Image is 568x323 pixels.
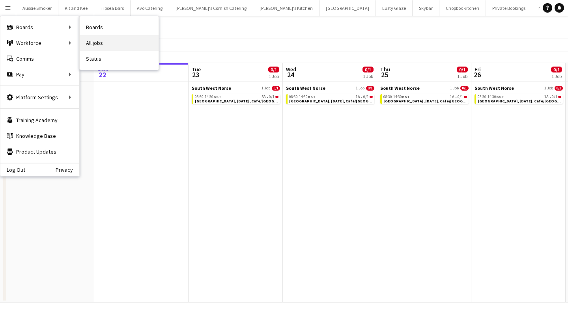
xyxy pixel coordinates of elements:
button: Aussie Smoker [16,0,58,16]
div: 1 Job [457,73,467,79]
span: 0/1 [457,67,468,72]
span: 0/1 [460,86,469,91]
a: Comms [0,51,79,67]
a: Knowledge Base [0,128,79,144]
span: 0/1 [558,96,561,98]
a: 08:30-14:30BST1A•0/1[GEOGRAPHIC_DATA], [DATE], Cafe/[GEOGRAPHIC_DATA] (SW Norse) [478,94,561,103]
span: BST [308,94,316,99]
div: 1 Job [269,73,279,79]
span: 0/1 [555,86,563,91]
span: 08:30-14:30 [195,95,221,99]
span: BST [496,94,504,99]
span: 1 Job [544,86,553,91]
span: South West Norse [380,85,420,91]
div: South West Norse1 Job0/108:30-14:30BST1A•0/1[GEOGRAPHIC_DATA], [DATE], Cafe/[GEOGRAPHIC_DATA] (SW... [380,85,469,106]
a: Product Updates [0,144,79,160]
div: South West Norse1 Job0/108:30-14:30BST1A•0/1[GEOGRAPHIC_DATA], [DATE], Cafe/[GEOGRAPHIC_DATA] (SW... [286,85,374,106]
a: Boards [80,19,159,35]
span: 25 [379,70,390,79]
div: • [478,95,561,99]
span: 0/1 [275,96,278,98]
span: Exeter, 24th September, Cafe/Barista (SW Norse) [289,98,417,104]
span: 0/1 [552,95,557,99]
span: South West Norse [192,85,231,91]
div: • [195,95,278,99]
span: 1 Job [450,86,459,91]
a: Log Out [0,167,25,173]
span: Fri [475,66,481,73]
span: 0/1 [464,96,467,98]
span: 0/1 [363,95,369,99]
span: 08:30-14:30 [478,95,504,99]
span: 08:30-14:30 [289,95,316,99]
span: 1 Job [356,86,364,91]
button: [PERSON_NAME]'s Cornish Catering [169,0,253,16]
button: Skybar [413,0,439,16]
div: South West Norse1 Job0/108:30-14:30BST3A•0/1[GEOGRAPHIC_DATA], [DATE], Cafe/[GEOGRAPHIC_DATA] (SW... [192,85,280,106]
div: Pay [0,67,79,82]
span: 0/1 [366,86,374,91]
span: 26 [473,70,481,79]
span: Thu [380,66,390,73]
a: South West Norse1 Job0/1 [380,85,469,91]
span: Wed [286,66,296,73]
span: 08:30-14:30 [383,95,410,99]
span: 0/1 [458,95,463,99]
a: 08:30-14:30BST1A•0/1[GEOGRAPHIC_DATA], [DATE], Cafe/[GEOGRAPHIC_DATA] (SW Norse) [383,94,467,103]
button: Avo Catering [131,0,169,16]
span: 1A [544,95,549,99]
span: South West Norse [286,85,325,91]
button: Chopbox Kitchen [439,0,486,16]
a: South West Norse1 Job0/1 [286,85,374,91]
span: 1A [450,95,454,99]
div: • [383,95,467,99]
span: 1A [356,95,360,99]
a: Training Academy [0,112,79,128]
span: Tue [192,66,201,73]
a: All jobs [80,35,159,51]
div: Platform Settings [0,89,79,105]
button: Lusty Glaze [376,0,413,16]
div: • [289,95,373,99]
span: 0/1 [272,86,280,91]
a: Status [80,51,159,67]
div: Boards [0,19,79,35]
button: Private Bookings [486,0,532,16]
a: South West Norse1 Job0/1 [475,85,563,91]
button: [PERSON_NAME]'s Kitchen [253,0,319,16]
span: 3A [262,95,266,99]
div: 1 Job [551,73,562,79]
span: 22 [96,70,108,79]
div: Workforce [0,35,79,51]
span: 23 [191,70,201,79]
button: [GEOGRAPHIC_DATA] [319,0,376,16]
a: Privacy [56,167,79,173]
a: 08:30-14:30BST1A•0/1[GEOGRAPHIC_DATA], [DATE], Cafe/[GEOGRAPHIC_DATA] (SW Norse) [289,94,373,103]
span: 0/1 [268,67,279,72]
span: 0/1 [362,67,374,72]
span: Exeter, 25th September, Cafe/Barista (SW Norse) [383,98,512,104]
span: Exeter, 23rd September, Cafe/Barista (SW Norse) [195,98,323,104]
div: South West Norse1 Job0/108:30-14:30BST1A•0/1[GEOGRAPHIC_DATA], [DATE], Cafe/[GEOGRAPHIC_DATA] (SW... [475,85,563,106]
span: BST [402,94,410,99]
button: Tipsea Bars [94,0,131,16]
div: 1 Job [363,73,373,79]
span: 1 Job [262,86,270,91]
span: 0/1 [551,67,562,72]
span: 0/1 [370,96,373,98]
span: South West Norse [475,85,514,91]
span: 24 [285,70,296,79]
span: 0/1 [269,95,275,99]
a: 08:30-14:30BST3A•0/1[GEOGRAPHIC_DATA], [DATE], Cafe/[GEOGRAPHIC_DATA] (SW Norse) [195,94,278,103]
button: Kit and Kee [58,0,94,16]
a: South West Norse1 Job0/1 [192,85,280,91]
span: BST [213,94,221,99]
